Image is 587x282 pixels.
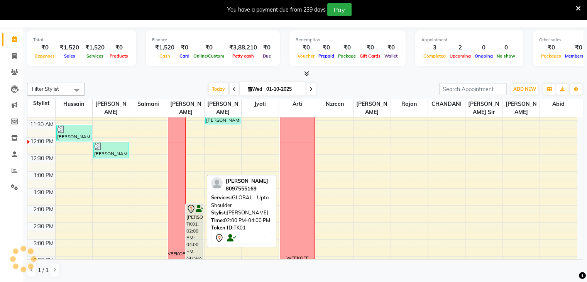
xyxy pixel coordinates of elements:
div: 12:00 PM [29,138,55,146]
span: Arti [279,99,316,109]
div: ₹0 [296,43,316,52]
span: Today [209,83,228,95]
span: Card [178,53,191,59]
div: Stylist [27,99,55,107]
span: Jyoti [242,99,279,109]
span: Expenses [33,53,57,59]
div: 1:30 PM [32,189,55,197]
span: Nzreen [316,99,353,109]
div: 1:00 PM [32,172,55,180]
div: ₹1,520 [152,43,178,52]
span: Products [108,53,130,59]
div: ₹1,520 [82,43,108,52]
div: ₹0 [539,43,563,52]
div: ₹3,88,210 [226,43,260,52]
div: 0 [473,43,495,52]
div: ₹0 [382,43,399,52]
span: Packages [539,53,563,59]
span: Prepaid [316,53,336,59]
span: Abid [540,99,577,109]
div: ₹0 [336,43,358,52]
div: WEEKOFF [286,255,308,262]
span: Wed [246,86,264,92]
div: 12:30 PM [29,155,55,163]
div: 3:30 PM [32,257,55,265]
span: Rajan [391,99,428,109]
span: Online/Custom [191,53,226,59]
div: [PERSON_NAME] [211,209,272,217]
span: [PERSON_NAME] [205,99,242,117]
span: Stylist: [211,209,227,216]
span: Due [261,53,273,59]
div: ₹0 [33,43,57,52]
span: [PERSON_NAME] [502,99,540,117]
div: ₹0 [316,43,336,52]
div: 2:00 PM [32,206,55,214]
div: 2:30 PM [32,223,55,231]
span: Completed [421,53,448,59]
span: [PERSON_NAME] [354,99,391,117]
span: Gift Cards [358,53,382,59]
div: Total [33,37,130,43]
span: Voucher [296,53,316,59]
span: CHANDANI [428,99,465,109]
div: 11:30 AM [29,121,55,129]
div: Finance [152,37,274,43]
div: 8097555169 [226,185,268,193]
span: [PERSON_NAME] [226,178,268,184]
div: ₹0 [260,43,274,52]
div: Appointment [421,37,517,43]
div: Redemption [296,37,399,43]
span: GLOBAL - Upto Shoulder [211,194,269,208]
span: Sales [62,53,77,59]
span: Services: [211,194,232,200]
div: ₹0 [191,43,226,52]
span: Time: [211,217,224,223]
span: Upcoming [448,53,473,59]
div: [PERSON_NAME] [DATE], TK03, 11:40 AM-12:10 PM, Biotop Wash [57,125,91,141]
span: Services [85,53,105,59]
div: [PERSON_NAME], TK01, 02:00 PM-04:00 PM, GLOBAL - Upto Shoulder [186,204,203,270]
div: ₹0 [108,43,130,52]
button: ADD NEW [511,84,538,95]
div: 0 [495,43,517,52]
div: WEEKOFF [166,250,188,257]
div: 02:00 PM-04:00 PM [211,217,272,224]
div: 3 [421,43,448,52]
span: [PERSON_NAME] [93,99,130,117]
span: Filter Stylist [32,86,59,92]
span: Package [336,53,358,59]
span: Wallet [382,53,399,59]
span: No show [495,53,517,59]
button: Pay [327,3,352,16]
img: profile [211,177,223,189]
span: Petty cash [230,53,256,59]
div: 2 [448,43,473,52]
span: Hussain [56,99,93,109]
div: ₹0 [178,43,191,52]
span: Token ID: [211,224,233,231]
input: Search Appointment [439,83,507,95]
span: Salmani [130,99,167,109]
span: Cash [157,53,172,59]
input: 2025-10-01 [264,83,303,95]
div: You have a payment due from 239 days [227,6,326,14]
span: [PERSON_NAME] [167,99,204,117]
div: ₹0 [358,43,382,52]
span: 1 / 1 [38,266,49,274]
span: ADD NEW [513,86,536,92]
span: Ongoing [473,53,495,59]
div: ₹1,520 [57,43,82,52]
div: 3:00 PM [32,240,55,248]
div: TK01 [211,224,272,232]
div: [PERSON_NAME] [DATE], TK03, 12:10 PM-12:40 PM, Nashi Wash [94,142,128,158]
span: [PERSON_NAME] Sir [465,99,502,117]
